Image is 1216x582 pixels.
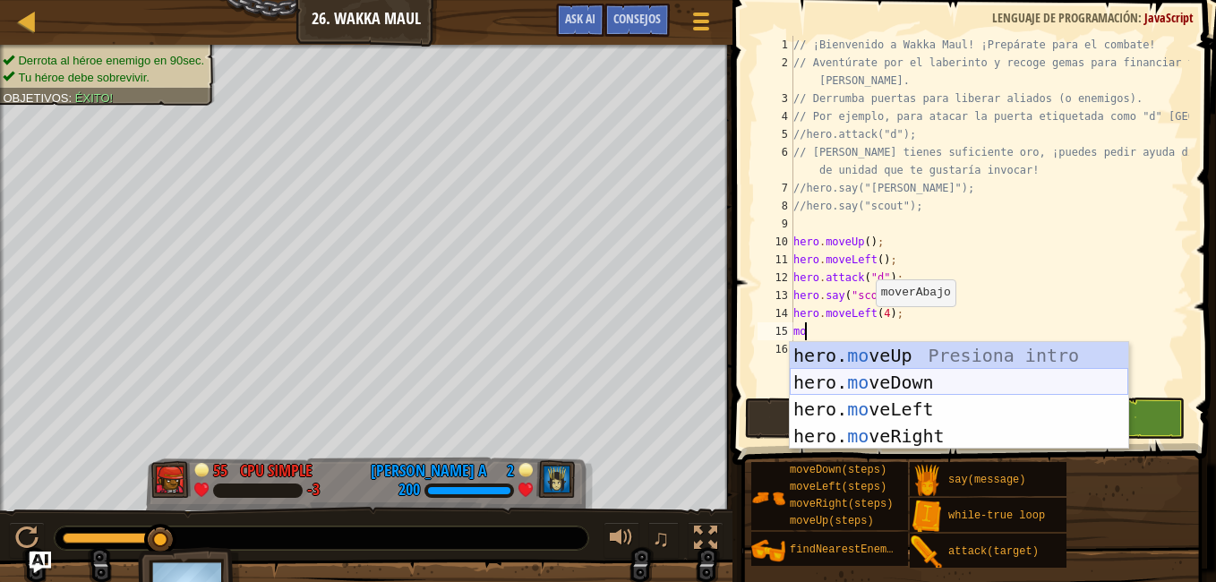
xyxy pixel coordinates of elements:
[910,500,944,534] img: portrait.png
[648,522,679,559] button: ♫
[758,125,793,143] div: 5
[758,179,793,197] div: 7
[790,515,874,527] span: moveUp(steps)
[69,90,75,103] span: :
[679,4,724,46] button: Mostrar menú del juego
[751,481,785,515] img: portrait.png
[496,459,514,475] div: 2
[948,545,1039,558] span: attack(target)
[758,233,793,251] div: 10
[536,461,576,499] img: thang_avatar_frame.png
[758,340,793,358] div: 16
[910,535,944,569] img: portrait.png
[948,509,1045,522] span: while-true loop
[758,287,793,304] div: 13
[213,459,231,475] div: 55
[30,552,51,573] button: Ask AI
[758,36,793,54] div: 1
[751,534,785,568] img: portrait.png
[3,53,204,70] li: Derrota al héroe enemigo en 90sec.
[758,90,793,107] div: 3
[565,10,595,27] span: Ask AI
[307,483,320,499] div: -3
[556,4,604,37] button: Ask AI
[151,461,191,499] img: thang_avatar_frame.png
[18,54,204,66] span: Derrota al héroe enemigo en 90sec.
[1138,9,1144,26] span: :
[3,69,204,86] li: Tu héroe debe sobrevivir.
[240,459,313,483] div: CPU simple
[688,522,724,559] button: Alterna pantalla completa.
[881,286,951,299] code: moverAbajo
[604,522,639,559] button: Ajustar volúmen
[398,483,420,499] div: 200
[758,304,793,322] div: 14
[910,464,944,498] img: portrait.png
[652,525,670,552] span: ♫
[790,543,906,556] span: findNearestEnemy()
[745,398,960,439] button: Correr ⇧↵
[758,107,793,125] div: 4
[18,71,150,83] span: Tu héroe debe sobrevivir.
[758,143,793,179] div: 6
[758,269,793,287] div: 12
[758,251,793,269] div: 11
[758,197,793,215] div: 8
[790,481,886,493] span: moveLeft(steps)
[613,10,661,27] span: Consejos
[1144,9,1194,26] span: JavaScript
[790,498,893,510] span: moveRight(steps)
[371,459,487,483] div: [PERSON_NAME] a
[758,322,793,340] div: 15
[9,522,45,559] button: Ctrl + P: Pause
[790,464,886,476] span: moveDown(steps)
[758,215,793,233] div: 9
[992,9,1138,26] span: Lenguaje de programación
[3,90,68,103] span: Objetivos
[758,54,793,90] div: 2
[75,90,113,103] span: Éxito!
[948,474,1025,486] span: say(message)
